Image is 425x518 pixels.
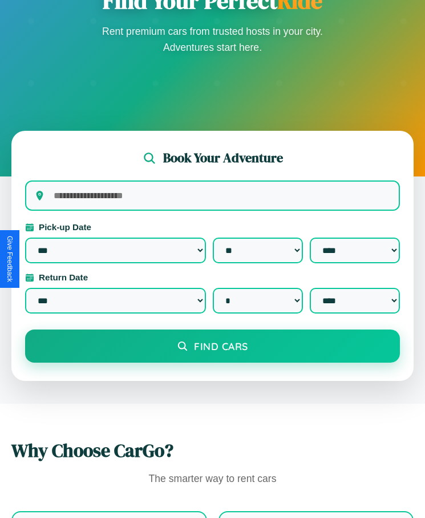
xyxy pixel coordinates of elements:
label: Pick-up Date [25,222,400,232]
h2: Book Your Adventure [163,149,283,167]
p: The smarter way to rent cars [11,470,414,488]
button: Find Cars [25,330,400,363]
div: Give Feedback [6,236,14,282]
label: Return Date [25,272,400,282]
p: Rent premium cars from trusted hosts in your city. Adventures start here. [99,23,327,55]
h2: Why Choose CarGo? [11,438,414,463]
